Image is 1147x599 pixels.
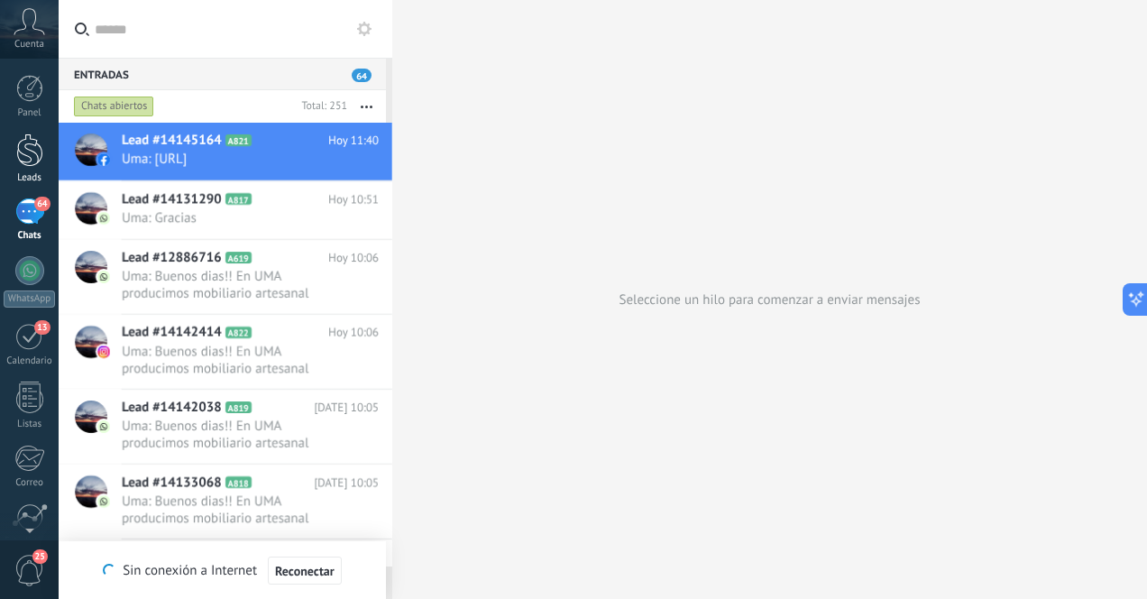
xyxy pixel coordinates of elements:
[328,132,379,150] span: Hoy 11:40
[328,190,379,208] span: Hoy 10:51
[122,324,222,342] span: Lead #14142414
[314,474,379,492] span: [DATE] 10:05
[103,556,341,585] div: Sin conexión a Internet
[328,324,379,342] span: Hoy 10:06
[122,268,344,302] span: Uma: Buenos dias!! En UMA producimos mobiliario artesanal boutique fabricado en [GEOGRAPHIC_DATA]...
[34,197,50,211] span: 64
[59,123,392,180] a: Lead #14145164 A821 Hoy 11:40 Uma: [URL]
[122,132,222,150] span: Lead #14145164
[97,495,110,508] img: com.amocrm.amocrmwa.svg
[97,153,110,166] img: facebook-sm.svg
[97,271,110,283] img: com.amocrm.amocrmwa.svg
[59,181,392,239] a: Lead #14131290 A817 Hoy 10:51 Uma: Gracias
[59,240,392,314] a: Lead #12886716 A619 Hoy 10:06 Uma: Buenos dias!! En UMA producimos mobiliario artesanal boutique ...
[74,96,154,117] div: Chats abiertos
[59,315,392,389] a: Lead #14142414 A822 Hoy 10:06 Uma: Buenos dias!! En UMA producimos mobiliario artesanal boutique ...
[4,477,56,489] div: Correo
[122,190,222,208] span: Lead #14131290
[225,327,252,338] span: A822
[225,252,252,263] span: A619
[347,90,386,123] button: Más
[122,474,222,492] span: Lead #14133068
[352,69,372,82] span: 64
[122,399,222,417] span: Lead #14142038
[59,58,386,90] div: Entradas
[32,549,48,564] span: 25
[59,390,392,464] a: Lead #14142038 A819 [DATE] 10:05 Uma: Buenos dias!! En UMA producimos mobiliario artesanal boutiq...
[225,476,252,488] span: A818
[122,209,344,226] span: Uma: Gracias
[294,97,347,115] div: Total: 251
[122,249,222,267] span: Lead #12886716
[14,39,44,51] span: Cuenta
[328,249,379,267] span: Hoy 10:06
[225,193,252,205] span: A817
[4,172,56,184] div: Leads
[268,557,342,585] button: Reconectar
[275,565,335,577] span: Reconectar
[59,465,392,539] a: Lead #14133068 A818 [DATE] 10:05 Uma: Buenos dias!! En UMA producimos mobiliario artesanal boutiq...
[4,419,56,430] div: Listas
[225,134,252,146] span: A821
[97,212,110,225] img: com.amocrm.amocrmwa.svg
[314,399,379,417] span: [DATE] 10:05
[122,151,344,168] span: Uma: [URL]
[122,493,344,527] span: Uma: Buenos dias!! En UMA producimos mobiliario artesanal boutique fabricado en [GEOGRAPHIC_DATA]...
[4,107,56,119] div: Panel
[122,343,344,377] span: Uma: Buenos dias!! En UMA producimos mobiliario artesanal boutique fabricado en [GEOGRAPHIC_DATA]...
[97,420,110,433] img: com.amocrm.amocrmwa.svg
[97,346,110,358] img: instagram.svg
[4,230,56,242] div: Chats
[4,290,55,308] div: WhatsApp
[4,355,56,367] div: Calendario
[225,401,252,413] span: A819
[34,320,50,335] span: 13
[122,418,344,452] span: Uma: Buenos dias!! En UMA producimos mobiliario artesanal boutique fabricado en [GEOGRAPHIC_DATA]...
